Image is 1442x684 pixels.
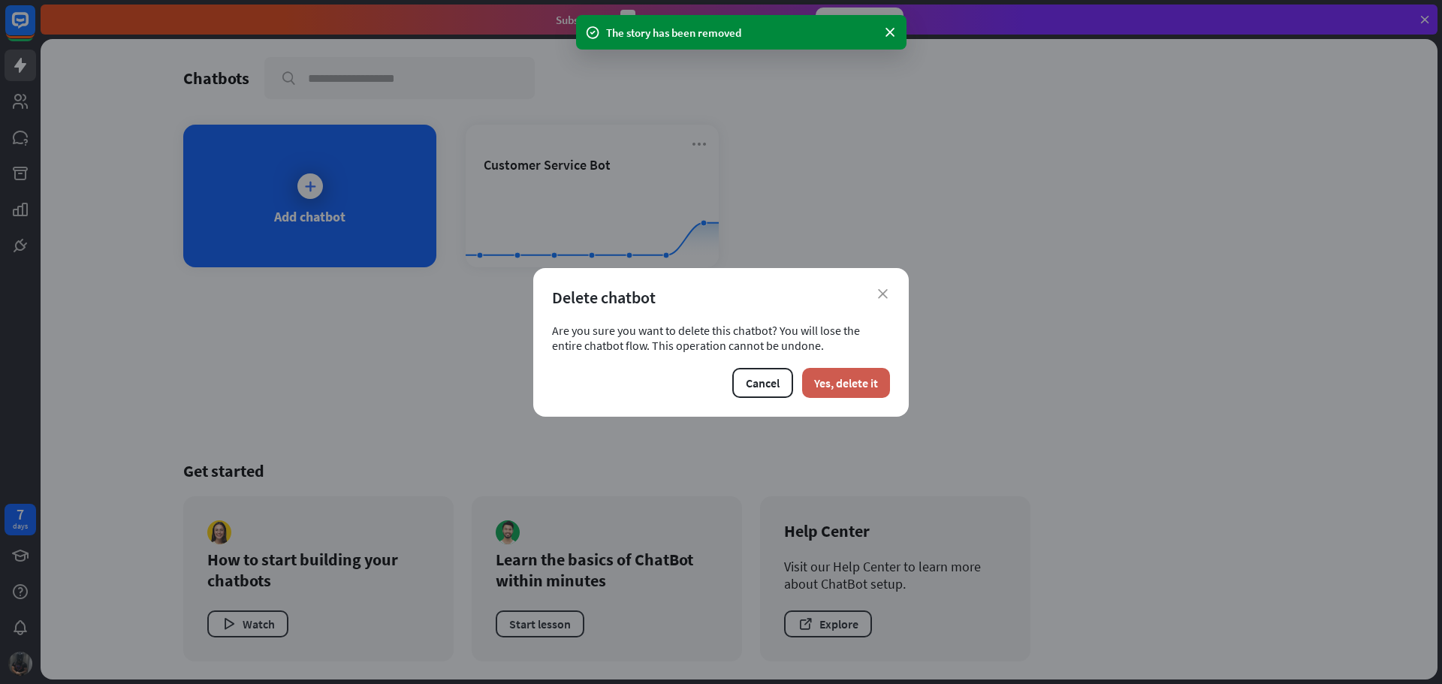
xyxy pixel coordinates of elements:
[552,323,890,353] div: Are you sure you want to delete this chatbot? You will lose the entire chatbot flow. This operati...
[878,289,888,299] i: close
[552,287,890,308] div: Delete chatbot
[802,368,890,398] button: Yes, delete it
[12,6,57,51] button: Open LiveChat chat widget
[732,368,793,398] button: Cancel
[606,25,876,41] div: The story has been removed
